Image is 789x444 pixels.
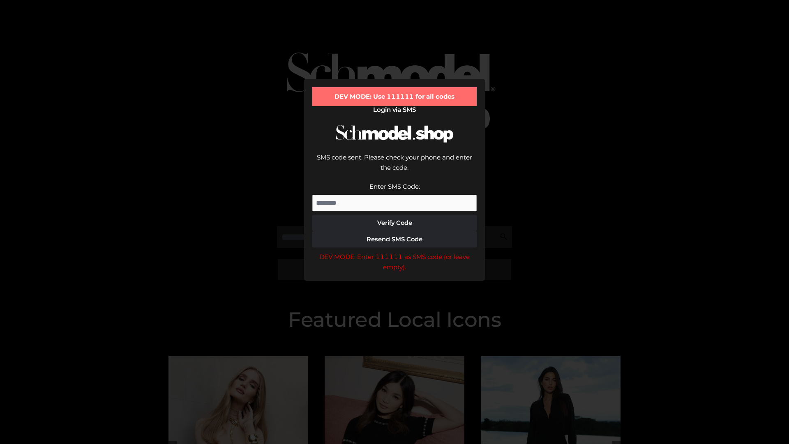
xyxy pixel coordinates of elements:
[312,106,477,113] h2: Login via SMS
[312,87,477,106] div: DEV MODE: Use 111111 for all codes
[312,215,477,231] button: Verify Code
[312,231,477,247] button: Resend SMS Code
[312,252,477,273] div: DEV MODE: Enter 111111 as SMS code (or leave empty).
[312,152,477,181] div: SMS code sent. Please check your phone and enter the code.
[333,118,456,150] img: Schmodel Logo
[369,183,420,190] label: Enter SMS Code:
